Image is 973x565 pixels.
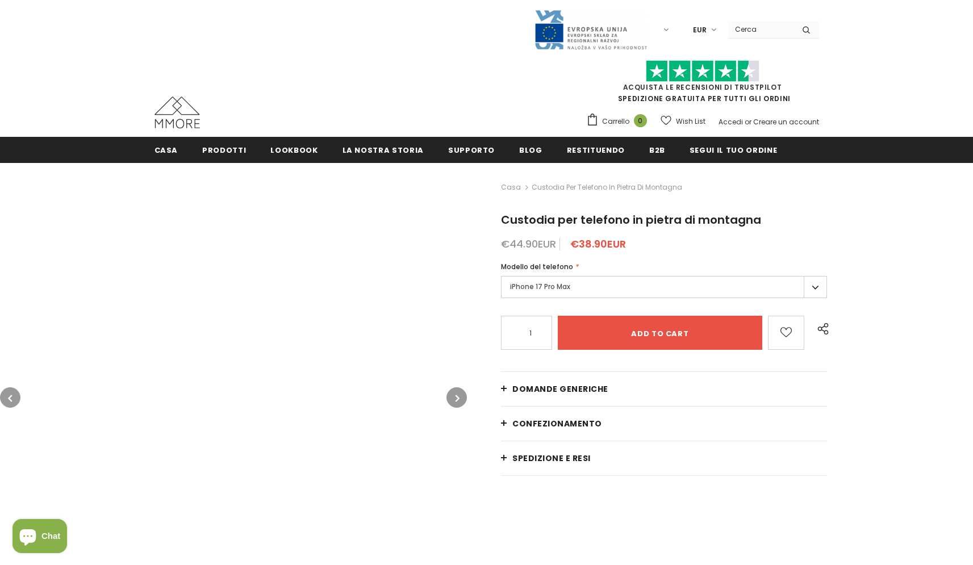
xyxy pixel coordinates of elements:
[634,114,647,127] span: 0
[567,145,625,156] span: Restituendo
[343,137,424,162] a: La nostra storia
[586,113,653,130] a: Carrello 0
[501,276,827,298] label: iPhone 17 Pro Max
[649,137,665,162] a: B2B
[270,145,318,156] span: Lookbook
[728,21,794,37] input: Search Site
[270,137,318,162] a: Lookbook
[154,97,200,128] img: Casi MMORE
[512,418,602,429] span: CONFEZIONAMENTO
[501,372,827,406] a: Domande generiche
[501,262,573,271] span: Modello del telefono
[501,181,521,194] a: Casa
[532,181,682,194] span: Custodia per telefono in pietra di montagna
[567,137,625,162] a: Restituendo
[501,212,761,228] span: Custodia per telefono in pietra di montagna
[519,137,542,162] a: Blog
[448,145,495,156] span: supporto
[558,316,762,350] input: Add to cart
[649,145,665,156] span: B2B
[202,145,246,156] span: Prodotti
[753,117,819,127] a: Creare un account
[534,9,648,51] img: Javni Razpis
[202,137,246,162] a: Prodotti
[512,453,591,464] span: Spedizione e resi
[676,116,705,127] span: Wish List
[501,237,556,251] span: €44.90EUR
[719,117,743,127] a: Accedi
[745,117,751,127] span: or
[602,116,629,127] span: Carrello
[693,24,707,36] span: EUR
[690,145,777,156] span: Segui il tuo ordine
[343,145,424,156] span: La nostra storia
[501,407,827,441] a: CONFEZIONAMENTO
[586,65,819,103] span: SPEDIZIONE GRATUITA PER TUTTI GLI ORDINI
[501,441,827,475] a: Spedizione e resi
[534,24,648,34] a: Javni Razpis
[9,519,70,556] inbox-online-store-chat: Shopify online store chat
[623,82,782,92] a: Acquista le recensioni di TrustPilot
[154,137,178,162] a: Casa
[570,237,626,251] span: €38.90EUR
[690,137,777,162] a: Segui il tuo ordine
[448,137,495,162] a: supporto
[512,383,608,395] span: Domande generiche
[646,60,759,82] img: Fidati di Pilot Stars
[519,145,542,156] span: Blog
[154,145,178,156] span: Casa
[661,111,705,131] a: Wish List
